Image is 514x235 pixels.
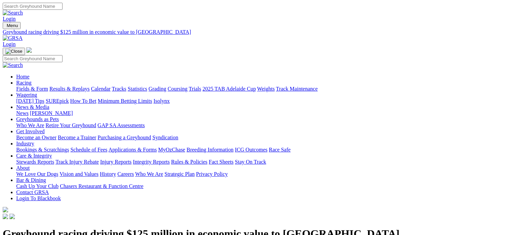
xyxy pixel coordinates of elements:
a: Greyhound racing driving $125 million in economic value to [GEOGRAPHIC_DATA] [3,29,511,35]
button: Toggle navigation [3,22,21,29]
a: Home [16,74,29,79]
a: Strategic Plan [165,171,195,177]
img: Close [5,49,22,54]
input: Search [3,55,63,62]
a: Isolynx [153,98,170,104]
input: Search [3,3,63,10]
a: Become a Trainer [58,135,96,140]
a: Schedule of Fees [70,147,107,152]
a: News [16,110,28,116]
a: About [16,165,30,171]
img: Search [3,10,23,16]
a: Injury Reports [100,159,131,165]
span: Menu [7,23,18,28]
div: Racing [16,86,511,92]
a: Integrity Reports [133,159,170,165]
button: Toggle navigation [3,48,25,55]
a: Careers [117,171,134,177]
a: Trials [189,86,201,92]
div: Industry [16,147,511,153]
div: News & Media [16,110,511,116]
a: Racing [16,80,31,86]
a: Bar & Dining [16,177,46,183]
a: Bookings & Scratchings [16,147,69,152]
a: History [100,171,116,177]
div: Wagering [16,98,511,104]
a: 2025 TAB Adelaide Cup [202,86,256,92]
a: News & Media [16,104,49,110]
a: Care & Integrity [16,153,52,159]
img: Search [3,62,23,68]
a: SUREpick [46,98,69,104]
a: Breeding Information [187,147,234,152]
a: [PERSON_NAME] [30,110,73,116]
a: Who We Are [16,122,44,128]
a: Fields & Form [16,86,48,92]
img: twitter.svg [9,214,15,219]
div: Get Involved [16,135,511,141]
a: Calendar [91,86,111,92]
div: About [16,171,511,177]
a: Tracks [112,86,126,92]
img: logo-grsa-white.png [3,207,8,212]
a: Rules & Policies [171,159,207,165]
a: [DATE] Tips [16,98,44,104]
a: Vision and Values [59,171,98,177]
a: Login [3,41,16,47]
div: Greyhounds as Pets [16,122,511,128]
a: Track Injury Rebate [55,159,99,165]
a: Login [3,16,16,22]
a: Minimum Betting Limits [98,98,152,104]
a: Contact GRSA [16,189,49,195]
a: Wagering [16,92,37,98]
img: logo-grsa-white.png [26,47,32,53]
a: Results & Replays [49,86,90,92]
div: Bar & Dining [16,183,511,189]
a: Greyhounds as Pets [16,116,59,122]
a: Become an Owner [16,135,56,140]
div: Care & Integrity [16,159,511,165]
a: GAP SA Assessments [98,122,145,128]
a: MyOzChase [158,147,185,152]
a: Who We Are [135,171,163,177]
a: Applications & Forms [108,147,157,152]
img: GRSA [3,35,23,41]
a: Cash Up Your Club [16,183,58,189]
a: Purchasing a Greyhound [98,135,151,140]
a: Statistics [128,86,147,92]
a: Race Safe [269,147,290,152]
a: Stay On Track [235,159,266,165]
a: Fact Sheets [209,159,234,165]
img: facebook.svg [3,214,8,219]
a: We Love Our Dogs [16,171,58,177]
a: Get Involved [16,128,45,134]
a: Retire Your Greyhound [46,122,96,128]
a: Track Maintenance [276,86,318,92]
a: Syndication [152,135,178,140]
a: Grading [149,86,166,92]
a: Weights [257,86,275,92]
a: Chasers Restaurant & Function Centre [60,183,143,189]
a: Privacy Policy [196,171,228,177]
a: Coursing [168,86,188,92]
a: Login To Blackbook [16,195,61,201]
a: How To Bet [70,98,97,104]
a: Stewards Reports [16,159,54,165]
a: Industry [16,141,34,146]
a: ICG Outcomes [235,147,267,152]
